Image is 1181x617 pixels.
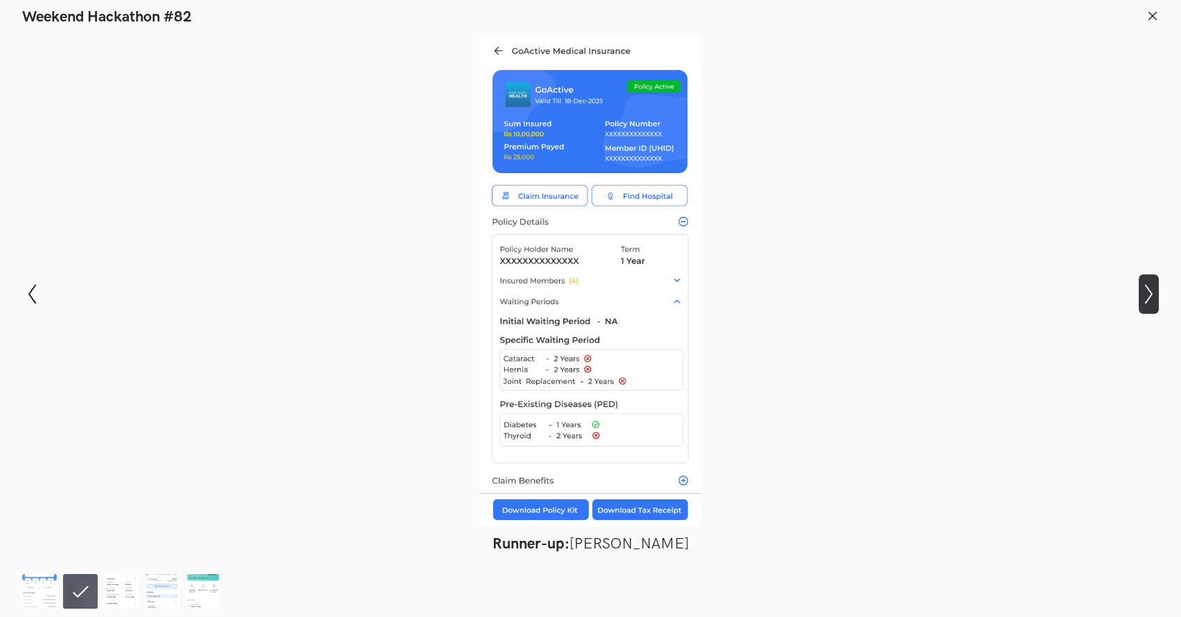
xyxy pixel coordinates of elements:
h1: Weekend Hackathon #82 [22,8,192,26]
img: amruth-niva.png [22,574,57,609]
img: Niva_Bupa_Redesign_-_Pulkit_Yadav.png [186,574,220,609]
img: Srinivasan_Policy_detailssss.png [145,574,179,609]
img: UX_Challenge.png [104,574,139,609]
figcaption: [PERSON_NAME] [175,535,1006,553]
strong: Runner-up: [492,535,569,553]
